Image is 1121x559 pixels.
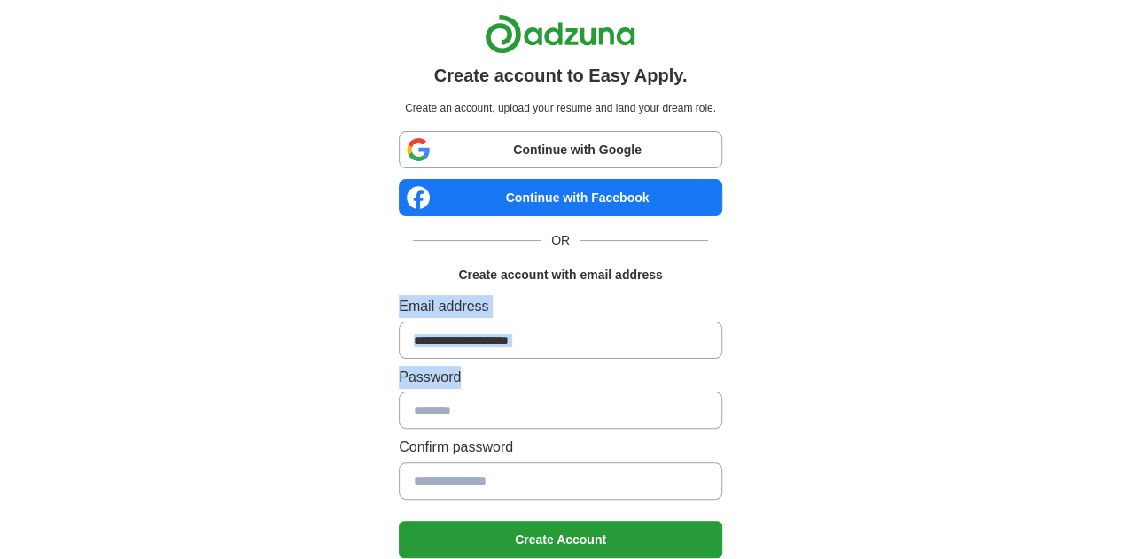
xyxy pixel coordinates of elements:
a: Continue with Google [399,131,722,168]
h1: Create account to Easy Apply. [434,61,688,89]
label: Confirm password [399,436,722,459]
a: Continue with Facebook [399,179,722,216]
button: Create Account [399,521,722,558]
h1: Create account with email address [458,265,662,284]
p: Create an account, upload your resume and land your dream role. [402,100,719,117]
img: Adzuna logo [485,14,635,54]
span: OR [541,230,580,250]
label: Email address [399,295,722,318]
label: Password [399,366,722,389]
